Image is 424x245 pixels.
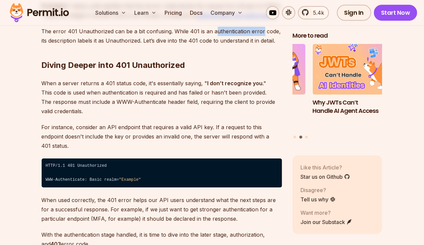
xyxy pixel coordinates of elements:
[293,44,383,140] div: Posts
[313,99,403,115] h3: Why JWTs Can’t Handle AI Agent Access
[7,1,72,24] img: Permit logo
[374,5,418,21] a: Start Now
[301,163,350,171] p: Like this Article?
[162,6,185,19] a: Pricing
[301,218,353,226] a: Join our Substack
[42,27,282,45] p: The error 401 Unauthorized can be a bit confusing. While 401 is an authentication error code, its...
[301,195,336,203] a: Tell us why
[313,44,403,132] li: 2 of 3
[301,186,336,194] p: Disagree?
[293,32,383,40] h2: More to read
[305,136,308,138] button: Go to slide 3
[187,6,205,19] a: Docs
[42,195,282,223] p: When used correctly, the 401 error helps our API users understand what the next steps are for a s...
[298,6,329,19] a: 5.4k
[313,44,403,95] img: Why JWTs Can’t Handle AI Agent Access
[42,158,282,188] code: HTTP/1.1 401 Unauthorized ⁠ WWW-Authenticate: Basic realm=
[313,44,403,132] a: Why JWTs Can’t Handle AI Agent AccessWhy JWTs Can’t Handle AI Agent Access
[42,122,282,150] p: For instance, consider an API endpoint that requires a valid API key. If a request to this endpoi...
[301,173,350,181] a: Star us on Github
[93,6,129,19] button: Solutions
[337,5,371,21] a: Sign In
[309,9,324,17] span: 5.4k
[42,79,282,116] p: When a server returns a 401 status code, it's essentially saying, " ." This code is used when aut...
[208,80,263,87] strong: I don’t recognize you
[216,44,306,132] li: 1 of 3
[132,6,159,19] button: Learn
[299,136,302,139] button: Go to slide 2
[119,177,141,182] span: "Example"
[216,99,306,123] h3: The Ultimate Guide to MCP Auth: Identity, Consent, and Agent Security
[301,209,353,217] p: Want more?
[294,136,296,138] button: Go to slide 1
[42,33,282,71] h2: Diving Deeper into 401 Unauthorized
[208,6,245,19] button: Company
